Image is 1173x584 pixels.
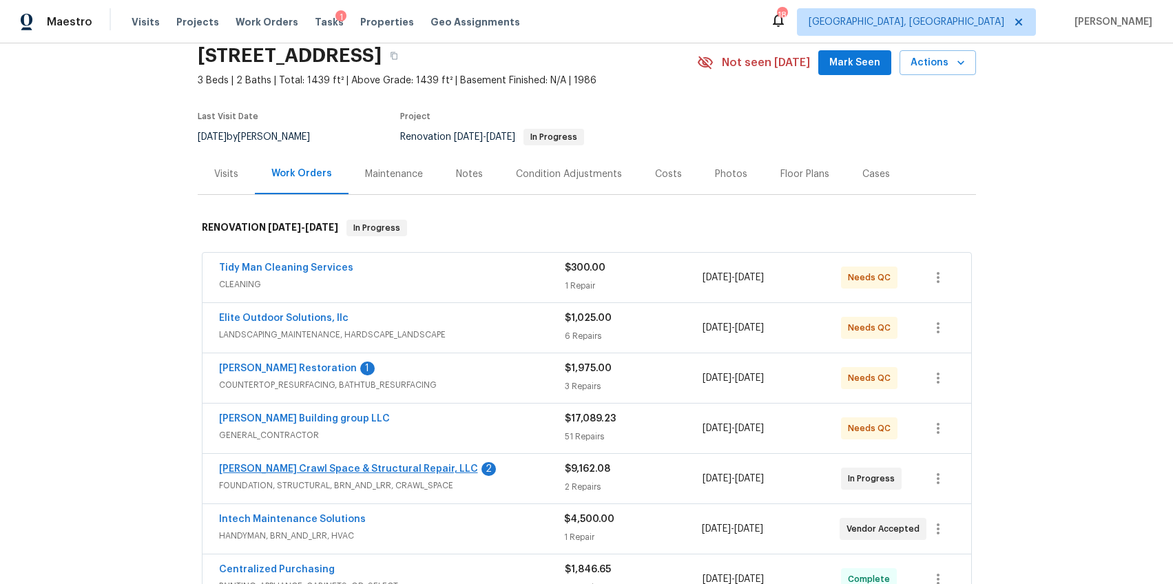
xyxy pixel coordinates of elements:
[198,206,976,250] div: RENOVATION [DATE]-[DATE]In Progress
[202,220,338,236] h6: RENOVATION
[702,522,763,536] span: -
[486,132,515,142] span: [DATE]
[703,373,731,383] span: [DATE]
[655,167,682,181] div: Costs
[1069,15,1152,29] span: [PERSON_NAME]
[219,328,565,342] span: LANDSCAPING_MAINTENANCE, HARDSCAPE_LANDSCAPE
[132,15,160,29] span: Visits
[348,221,406,235] span: In Progress
[360,362,375,375] div: 1
[214,167,238,181] div: Visits
[219,529,564,543] span: HANDYMAN, BRN_AND_LRR, HVAC
[219,479,565,492] span: FOUNDATION, STRUCTURAL, BRN_AND_LRR, CRAWL_SPACE
[734,524,763,534] span: [DATE]
[219,514,366,524] a: Intech Maintenance Solutions
[516,167,622,181] div: Condition Adjustments
[848,371,896,385] span: Needs QC
[703,472,764,486] span: -
[456,167,483,181] div: Notes
[735,273,764,282] span: [DATE]
[382,43,406,68] button: Copy Address
[430,15,520,29] span: Geo Assignments
[780,167,829,181] div: Floor Plans
[564,530,702,544] div: 1 Repair
[703,474,731,483] span: [DATE]
[271,167,332,180] div: Work Orders
[703,421,764,435] span: -
[911,54,965,72] span: Actions
[565,430,703,444] div: 51 Repairs
[565,279,703,293] div: 1 Repair
[219,278,565,291] span: CLEANING
[818,50,891,76] button: Mark Seen
[565,480,703,494] div: 2 Repairs
[565,329,703,343] div: 6 Repairs
[219,263,353,273] a: Tidy Man Cleaning Services
[219,464,478,474] a: [PERSON_NAME] Crawl Space & Structural Repair, LLC
[219,414,390,424] a: [PERSON_NAME] Building group LLC
[525,133,583,141] span: In Progress
[722,56,810,70] span: Not seen [DATE]
[400,132,584,142] span: Renovation
[219,428,565,442] span: GENERAL_CONTRACTOR
[315,17,344,27] span: Tasks
[268,222,301,232] span: [DATE]
[848,421,896,435] span: Needs QC
[703,323,731,333] span: [DATE]
[360,15,414,29] span: Properties
[565,464,610,474] span: $9,162.08
[703,574,731,584] span: [DATE]
[198,74,697,87] span: 3 Beds | 2 Baths | Total: 1439 ft² | Above Grade: 1439 ft² | Basement Finished: N/A | 1986
[565,313,612,323] span: $1,025.00
[47,15,92,29] span: Maestro
[564,514,614,524] span: $4,500.00
[198,129,326,145] div: by [PERSON_NAME]
[236,15,298,29] span: Work Orders
[481,462,496,476] div: 2
[848,321,896,335] span: Needs QC
[219,364,357,373] a: [PERSON_NAME] Restoration
[219,565,335,574] a: Centralized Purchasing
[847,522,925,536] span: Vendor Accepted
[900,50,976,76] button: Actions
[565,263,605,273] span: $300.00
[703,424,731,433] span: [DATE]
[735,323,764,333] span: [DATE]
[400,112,430,121] span: Project
[703,371,764,385] span: -
[454,132,483,142] span: [DATE]
[703,271,764,284] span: -
[565,565,611,574] span: $1,846.65
[735,474,764,483] span: [DATE]
[268,222,338,232] span: -
[735,424,764,433] span: [DATE]
[702,524,731,534] span: [DATE]
[777,8,787,22] div: 18
[703,321,764,335] span: -
[335,10,346,24] div: 1
[809,15,1004,29] span: [GEOGRAPHIC_DATA], [GEOGRAPHIC_DATA]
[454,132,515,142] span: -
[703,273,731,282] span: [DATE]
[735,373,764,383] span: [DATE]
[829,54,880,72] span: Mark Seen
[198,132,227,142] span: [DATE]
[219,378,565,392] span: COUNTERTOP_RESURFACING, BATHTUB_RESURFACING
[176,15,219,29] span: Projects
[198,49,382,63] h2: [STREET_ADDRESS]
[715,167,747,181] div: Photos
[219,313,349,323] a: Elite Outdoor Solutions, llc
[365,167,423,181] div: Maintenance
[305,222,338,232] span: [DATE]
[862,167,890,181] div: Cases
[198,112,258,121] span: Last Visit Date
[565,364,612,373] span: $1,975.00
[565,414,616,424] span: $17,089.23
[735,574,764,584] span: [DATE]
[565,379,703,393] div: 3 Repairs
[848,271,896,284] span: Needs QC
[848,472,900,486] span: In Progress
